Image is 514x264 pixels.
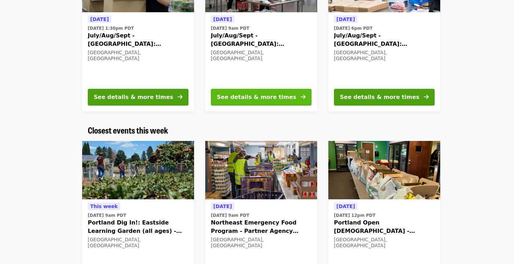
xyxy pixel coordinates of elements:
[334,31,435,48] span: July/Aug/Sept - [GEOGRAPHIC_DATA]: Repack/Sort (age [DEMOGRAPHIC_DATA]+)
[88,219,188,235] span: Portland Dig In!: Eastside Learning Garden (all ages) - Aug/Sept/Oct
[211,237,312,249] div: [GEOGRAPHIC_DATA], [GEOGRAPHIC_DATA]
[90,16,109,22] span: [DATE]
[211,31,312,48] span: July/Aug/Sept - [GEOGRAPHIC_DATA]: Repack/Sort (age [DEMOGRAPHIC_DATA]+)
[88,31,188,48] span: July/Aug/Sept - [GEOGRAPHIC_DATA]: Repack/Sort (age [DEMOGRAPHIC_DATA]+)
[94,93,173,101] div: See details & more times
[301,94,306,100] i: arrow-right icon
[178,94,183,100] i: arrow-right icon
[211,219,312,235] span: Northeast Emergency Food Program - Partner Agency Support
[88,50,188,62] div: [GEOGRAPHIC_DATA], [GEOGRAPHIC_DATA]
[82,141,194,200] img: Portland Dig In!: Eastside Learning Garden (all ages) - Aug/Sept/Oct organized by Oregon Food Bank
[334,237,435,249] div: [GEOGRAPHIC_DATA], [GEOGRAPHIC_DATA]
[328,141,440,200] img: Portland Open Bible - Partner Agency Support (16+) organized by Oregon Food Bank
[211,89,312,106] button: See details & more times
[88,124,168,136] span: Closest events this week
[336,16,355,22] span: [DATE]
[424,94,429,100] i: arrow-right icon
[213,204,232,209] span: [DATE]
[213,16,232,22] span: [DATE]
[88,89,188,106] button: See details & more times
[334,25,372,31] time: [DATE] 6pm PDT
[88,212,126,219] time: [DATE] 9am PDT
[82,125,432,135] div: Closest events this week
[205,141,317,200] img: Northeast Emergency Food Program - Partner Agency Support organized by Oregon Food Bank
[88,237,188,249] div: [GEOGRAPHIC_DATA], [GEOGRAPHIC_DATA]
[88,25,134,31] time: [DATE] 1:30pm PDT
[217,93,296,101] div: See details & more times
[336,204,355,209] span: [DATE]
[334,50,435,62] div: [GEOGRAPHIC_DATA], [GEOGRAPHIC_DATA]
[211,25,249,31] time: [DATE] 9am PDT
[334,219,435,235] span: Portland Open [DEMOGRAPHIC_DATA] - Partner Agency Support (16+)
[211,212,249,219] time: [DATE] 9am PDT
[88,125,168,135] a: Closest events this week
[334,89,435,106] button: See details & more times
[334,212,376,219] time: [DATE] 12pm PDT
[211,50,312,62] div: [GEOGRAPHIC_DATA], [GEOGRAPHIC_DATA]
[90,204,118,209] span: This week
[340,93,419,101] div: See details & more times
